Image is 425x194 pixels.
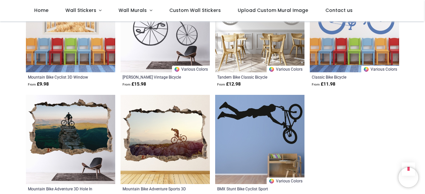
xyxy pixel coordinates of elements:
img: Mountain Bike Adventure Sports 3D Hole In The Wall Sticker [121,95,210,184]
span: From [123,83,130,86]
img: BMX Stunt Bike Cyclist Sport Wall Sticker [215,95,304,184]
a: Tandem Bike Classic Bicycle [217,74,285,80]
strong: £ 9.98 [28,81,49,88]
a: Classic Bike Bicycle [312,74,380,80]
span: Custom Wall Stickers [169,7,221,14]
img: Color Wheel [363,66,369,72]
img: Color Wheel [269,178,275,184]
strong: £ 11.98 [312,81,335,88]
span: From [28,83,36,86]
span: From [217,83,225,86]
img: Color Wheel [174,66,180,72]
span: Contact us [325,7,353,14]
a: [PERSON_NAME] Vintage Bicycle [123,74,191,80]
a: Various Colors [361,66,399,72]
a: Mountain Bike Adventure 3D Hole In The [28,186,96,191]
strong: £ 12.98 [217,81,241,88]
span: Wall Murals [119,7,147,14]
iframe: Brevo live chat [398,167,418,187]
strong: £ 15.98 [123,81,146,88]
img: Color Wheel [269,66,275,72]
a: Various Colors [267,177,304,184]
span: Home [34,7,48,14]
a: Mountain Bike Adventure Sports 3D Hole In The [123,186,191,191]
a: Various Colors [267,66,304,72]
img: Mountain Bike Adventure 3D Hole In The Wall Sticker [26,95,115,184]
span: From [312,83,320,86]
span: Upload Custom Mural Image [238,7,308,14]
a: BMX Stunt Bike Cyclist Sport [217,186,285,191]
a: Mountain Bike Cyclist 3D Window [28,74,96,80]
a: Various Colors [172,66,210,72]
span: Wall Stickers [65,7,96,14]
